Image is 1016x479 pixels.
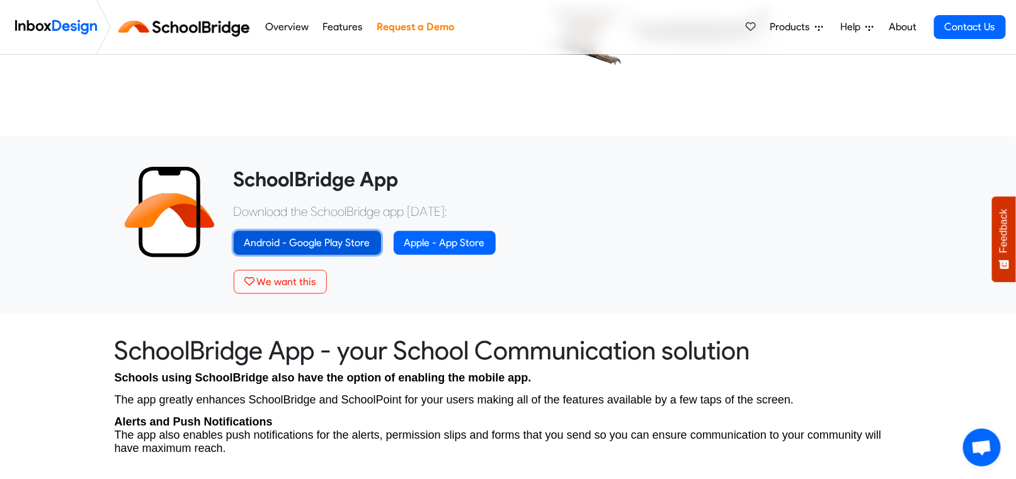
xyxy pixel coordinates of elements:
a: Request a Demo [373,14,457,40]
heading: SchoolBridge App - your School Communication solution [115,334,902,366]
img: schoolbridge logo [116,12,258,42]
a: Overview [261,14,312,40]
a: About [886,14,920,40]
a: Contact Us [934,15,1006,39]
a: Help [835,14,879,40]
span: We want this [257,276,316,288]
a: Open chat [963,429,1001,466]
span: The app greatly enhances SchoolBridge and SchoolPoint for your users making all of the features a... [115,393,794,406]
img: 2022_01_13_icon_sb_app.svg [124,167,215,257]
span: The app also enables push notifications for the alerts, permission slips and forms that you send ... [115,429,882,454]
strong: Alerts and Push Notifications [115,415,273,428]
p: Download the SchoolBridge app [DATE]: [234,202,893,221]
button: Feedback - Show survey [992,196,1016,282]
span: Schools using SchoolBridge also have the option of enabling the mobile app. [115,371,532,384]
a: Android - Google Play Store [234,231,381,255]
a: Apple - App Store [394,231,496,255]
a: Features [319,14,366,40]
span: Products [770,20,815,35]
button: We want this [234,270,327,294]
span: Help [840,20,865,35]
a: Products [765,14,828,40]
span: Feedback [998,209,1010,253]
heading: SchoolBridge App [234,167,893,192]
